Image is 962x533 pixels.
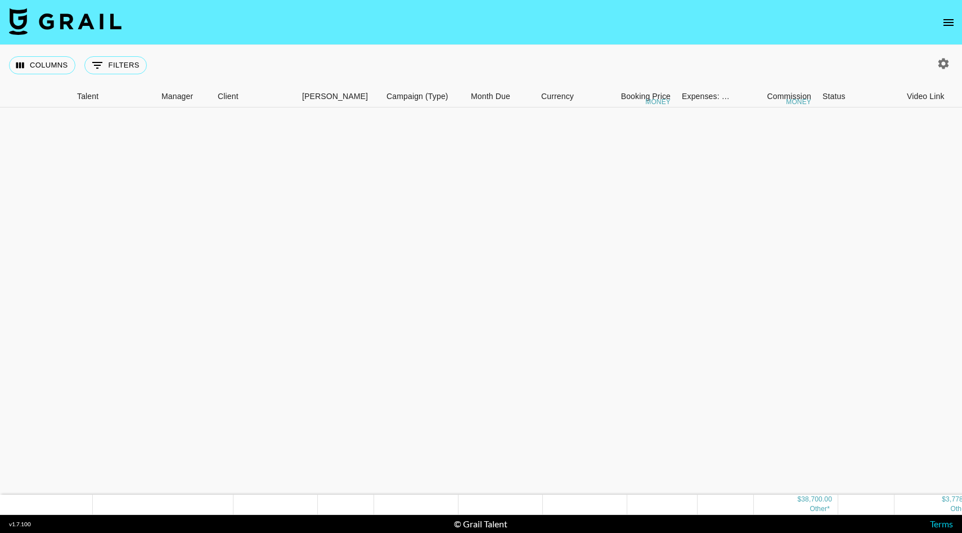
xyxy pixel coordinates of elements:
[942,495,946,505] div: $
[645,98,671,105] div: money
[71,86,156,108] div: Talent
[386,86,448,108] div: Campaign (Type)
[84,56,147,74] button: Show filters
[907,86,945,108] div: Video Link
[156,86,212,108] div: Manager
[302,86,368,108] div: [PERSON_NAME]
[9,56,75,74] button: Select columns
[471,86,510,108] div: Month Due
[676,86,732,108] div: Expenses: Remove Commission?
[822,86,846,108] div: Status
[801,495,832,505] div: 38,700.00
[541,86,574,108] div: Currency
[9,8,122,35] img: Grail Talent
[817,86,901,108] div: Status
[536,86,592,108] div: Currency
[810,505,830,513] span: AU$ 200.00
[161,86,193,108] div: Manager
[767,86,811,108] div: Commission
[296,86,381,108] div: Booker
[465,86,536,108] div: Month Due
[786,98,811,105] div: money
[454,518,507,530] div: © Grail Talent
[930,518,953,529] a: Terms
[77,86,98,108] div: Talent
[381,86,465,108] div: Campaign (Type)
[682,86,730,108] div: Expenses: Remove Commission?
[797,495,801,505] div: $
[937,11,960,34] button: open drawer
[621,86,671,108] div: Booking Price
[9,521,31,528] div: v 1.7.100
[212,86,296,108] div: Client
[218,86,239,108] div: Client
